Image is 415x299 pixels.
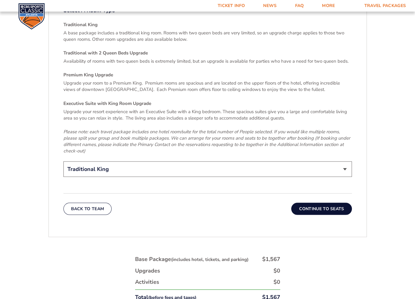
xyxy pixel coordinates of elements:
h4: Traditional King [63,22,352,28]
p: A base package includes a traditional king room. Rooms with two queen beds are very limited, so a... [63,30,352,43]
div: Activities [135,278,159,286]
p: Upgrade your resort experience with an Executive Suite with a King bedroom. These spacious suites... [63,108,352,121]
h4: Premium King Upgrade [63,72,352,78]
div: $1,567 [262,255,280,263]
p: Upgrade your room to a Premium King. Premium rooms are spacious and are located on the upper floo... [63,80,352,93]
button: Continue To Seats [291,203,352,215]
small: (includes hotel, tickets, and parking) [171,256,249,262]
div: $0 [274,267,280,274]
h4: Executive Suite with King Room Upgrade [63,100,352,106]
div: Upgrades [135,267,160,274]
button: Back To Team [63,203,112,215]
p: Availability of rooms with two queen beds is extremely limited, but an upgrade is available for p... [63,58,352,64]
div: Base Package [135,255,249,263]
h4: Traditional with 2 Queen Beds Upgrade [63,50,352,56]
div: $0 [274,278,280,286]
em: Please note: each travel package includes one hotel room/suite for the total number of People sel... [63,128,350,154]
img: CBS Sports Classic [18,3,45,30]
